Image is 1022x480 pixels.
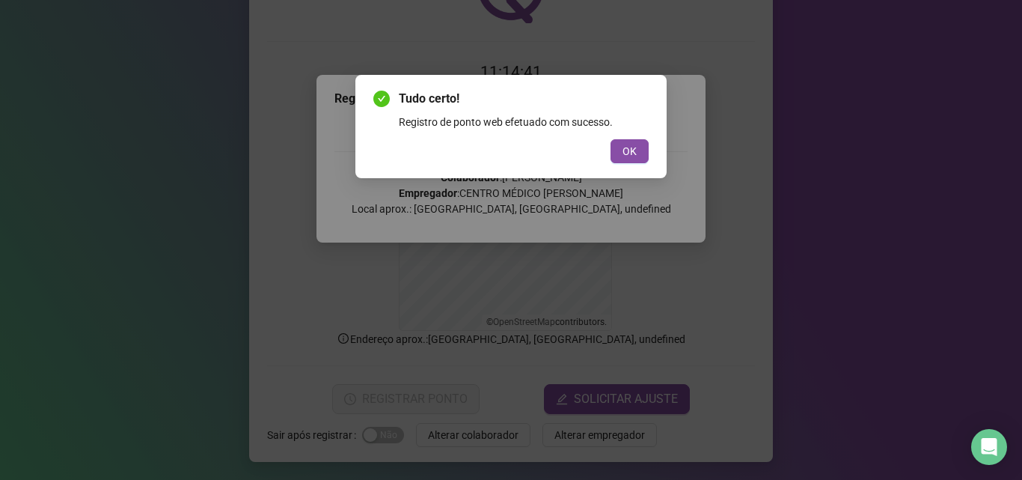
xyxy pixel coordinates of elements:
[622,143,637,160] span: OK
[971,429,1007,465] div: Open Intercom Messenger
[399,114,649,130] div: Registro de ponto web efetuado com sucesso.
[399,90,649,108] span: Tudo certo!
[373,91,390,107] span: check-circle
[611,139,649,163] button: OK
